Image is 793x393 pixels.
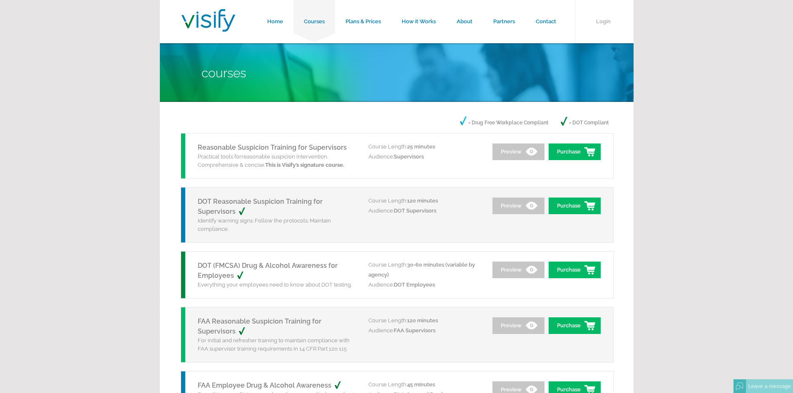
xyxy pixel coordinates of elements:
[492,262,544,278] a: Preview
[736,383,743,390] img: Offline
[407,143,435,150] span: 25 minutes
[181,9,235,32] img: Visify Training
[492,317,544,334] a: Preview
[198,217,356,233] p: Identify warning signs. Follow the protocols. Maintain compliance.
[368,262,475,278] span: 30-60 minutes (variable by agency)
[198,262,338,279] a: DOT (FMCSA) Drug & Alcohol Awareness for Employees
[368,280,481,290] p: Audience:
[561,116,609,129] p: = DOT Compliant
[492,143,544,160] a: Preview
[549,262,601,278] a: Purchase
[368,206,481,216] p: Audience:
[394,282,435,288] span: DOT Employees
[198,198,323,215] a: DOT Reasonable Suspicion Training for Supervisors
[198,281,356,289] p: Everything your employees need to know about DOT testing.
[181,22,235,34] a: Visify Training
[198,337,350,352] span: For initial and refresher training to maintain compliance with FAA supervisor training requiremen...
[198,153,356,169] p: Practical tools for
[198,143,347,151] a: Reasonable Suspicion Training for Supervisors
[368,316,481,326] p: Course Length:
[460,116,548,129] p: = Drug Free Workplace Compliant
[201,66,246,80] span: Courses
[368,380,481,390] p: Course Length:
[368,196,481,206] p: Course Length:
[265,162,344,168] strong: This is Visify’s signature course.
[746,379,793,393] div: Leave a message
[198,153,344,168] span: reasonable suspicion intervention. Comprehensive & concise.
[549,317,601,334] a: Purchase
[368,142,481,152] p: Course Length:
[407,381,435,388] span: 45 minutes
[407,317,438,324] span: 120 minutes
[394,327,435,334] span: FAA Supervisors
[492,198,544,214] a: Preview
[394,153,424,160] span: Supervisors
[198,381,350,389] a: FAA Employee Drug & Alcohol Awareness
[407,198,438,204] span: 120 minutes
[368,326,481,336] p: Audience:
[368,260,481,280] p: Course Length:
[549,143,601,160] a: Purchase
[368,152,481,162] p: Audience:
[198,317,321,335] a: FAA Reasonable Suspicion Training for Supervisors
[549,198,601,214] a: Purchase
[394,208,436,214] span: DOT Supervisors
